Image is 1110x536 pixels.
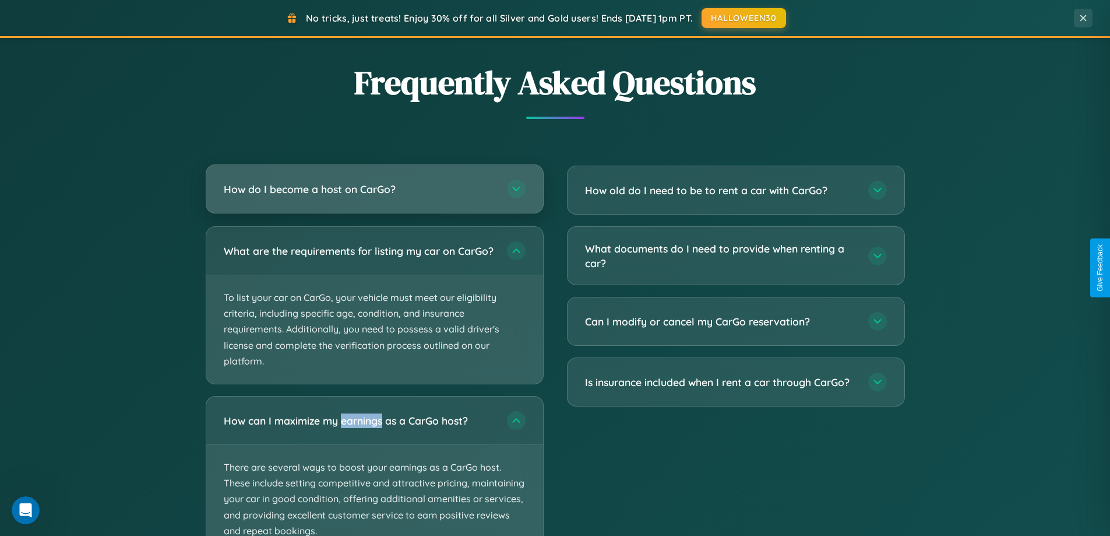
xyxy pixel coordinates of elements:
[224,182,495,197] h3: How do I become a host on CarGo?
[585,183,857,198] h3: How old do I need to be to rent a car with CarGo?
[1096,244,1104,292] div: Give Feedback
[306,12,693,24] span: No tricks, just treats! Enjoy 30% off for all Silver and Gold users! Ends [DATE] 1pm PT.
[206,60,905,105] h2: Frequently Asked Questions
[702,8,786,28] button: HALLOWEEN30
[224,244,495,258] h3: What are the requirements for listing my car on CarGo?
[585,375,857,390] h3: Is insurance included when I rent a car through CarGo?
[585,241,857,270] h3: What documents do I need to provide when renting a car?
[206,275,543,384] p: To list your car on CarGo, your vehicle must meet our eligibility criteria, including specific ag...
[12,496,40,524] iframe: Intercom live chat
[224,414,495,428] h3: How can I maximize my earnings as a CarGo host?
[585,314,857,329] h3: Can I modify or cancel my CarGo reservation?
